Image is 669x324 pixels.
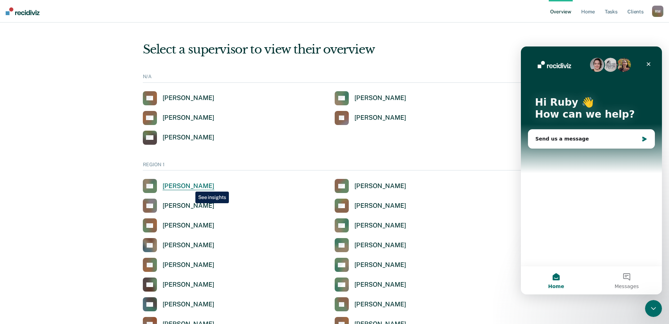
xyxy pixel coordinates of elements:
div: [PERSON_NAME] [163,300,214,309]
a: [PERSON_NAME] [335,199,406,213]
div: [PERSON_NAME] [163,202,214,210]
div: [PERSON_NAME] [163,241,214,249]
a: [PERSON_NAME] [335,238,406,252]
a: [PERSON_NAME] [143,111,214,125]
div: REGION 1 [143,162,527,171]
div: [PERSON_NAME] [354,241,406,249]
div: [PERSON_NAME] [354,202,406,210]
div: N/A [143,74,527,83]
div: [PERSON_NAME] [163,222,214,230]
a: [PERSON_NAME] [143,258,214,272]
a: [PERSON_NAME] [335,91,406,105]
div: [PERSON_NAME] [163,94,214,102]
a: [PERSON_NAME] [335,297,406,311]
div: [PERSON_NAME] [354,261,406,269]
div: [PERSON_NAME] [354,300,406,309]
div: [PERSON_NAME] [354,222,406,230]
button: RM [652,6,663,17]
a: [PERSON_NAME] [143,278,214,292]
div: [PERSON_NAME] [354,94,406,102]
a: [PERSON_NAME] [335,111,406,125]
div: [PERSON_NAME] [354,182,406,190]
a: [PERSON_NAME] [143,179,214,193]
div: Select a supervisor to view their overview [143,42,527,57]
a: [PERSON_NAME] [143,297,214,311]
a: [PERSON_NAME] [143,91,214,105]
a: [PERSON_NAME] [143,131,214,145]
div: [PERSON_NAME] [354,281,406,289]
div: [PERSON_NAME] [163,261,214,269]
a: [PERSON_NAME] [335,278,406,292]
div: R M [652,6,663,17]
a: [PERSON_NAME] [143,199,214,213]
iframe: Intercom live chat [521,46,662,294]
div: [PERSON_NAME] [163,114,214,122]
a: [PERSON_NAME] [143,238,214,252]
div: [PERSON_NAME] [163,182,214,190]
div: [PERSON_NAME] [163,133,214,142]
div: [PERSON_NAME] [354,114,406,122]
a: [PERSON_NAME] [335,218,406,232]
a: [PERSON_NAME] [143,218,214,232]
a: [PERSON_NAME] [335,179,406,193]
a: [PERSON_NAME] [335,258,406,272]
img: Recidiviz [6,7,39,15]
div: [PERSON_NAME] [163,281,214,289]
iframe: Intercom live chat [645,300,662,317]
